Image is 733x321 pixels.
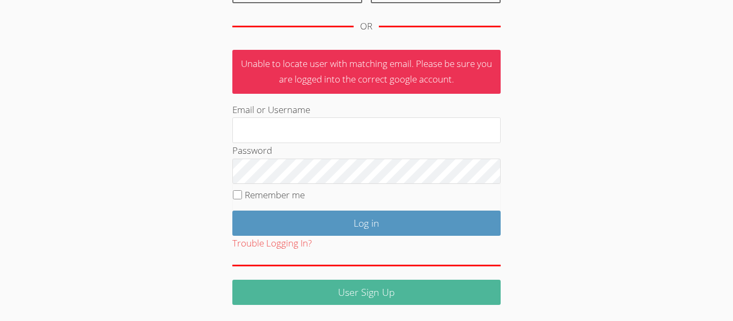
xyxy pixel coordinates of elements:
div: OR [360,19,372,34]
input: Log in [232,211,501,236]
p: Unable to locate user with matching email. Please be sure you are logged into the correct google ... [232,50,501,94]
button: Trouble Logging In? [232,236,312,251]
a: User Sign Up [232,280,501,305]
label: Email or Username [232,103,310,116]
label: Remember me [245,189,305,201]
label: Password [232,144,272,156]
